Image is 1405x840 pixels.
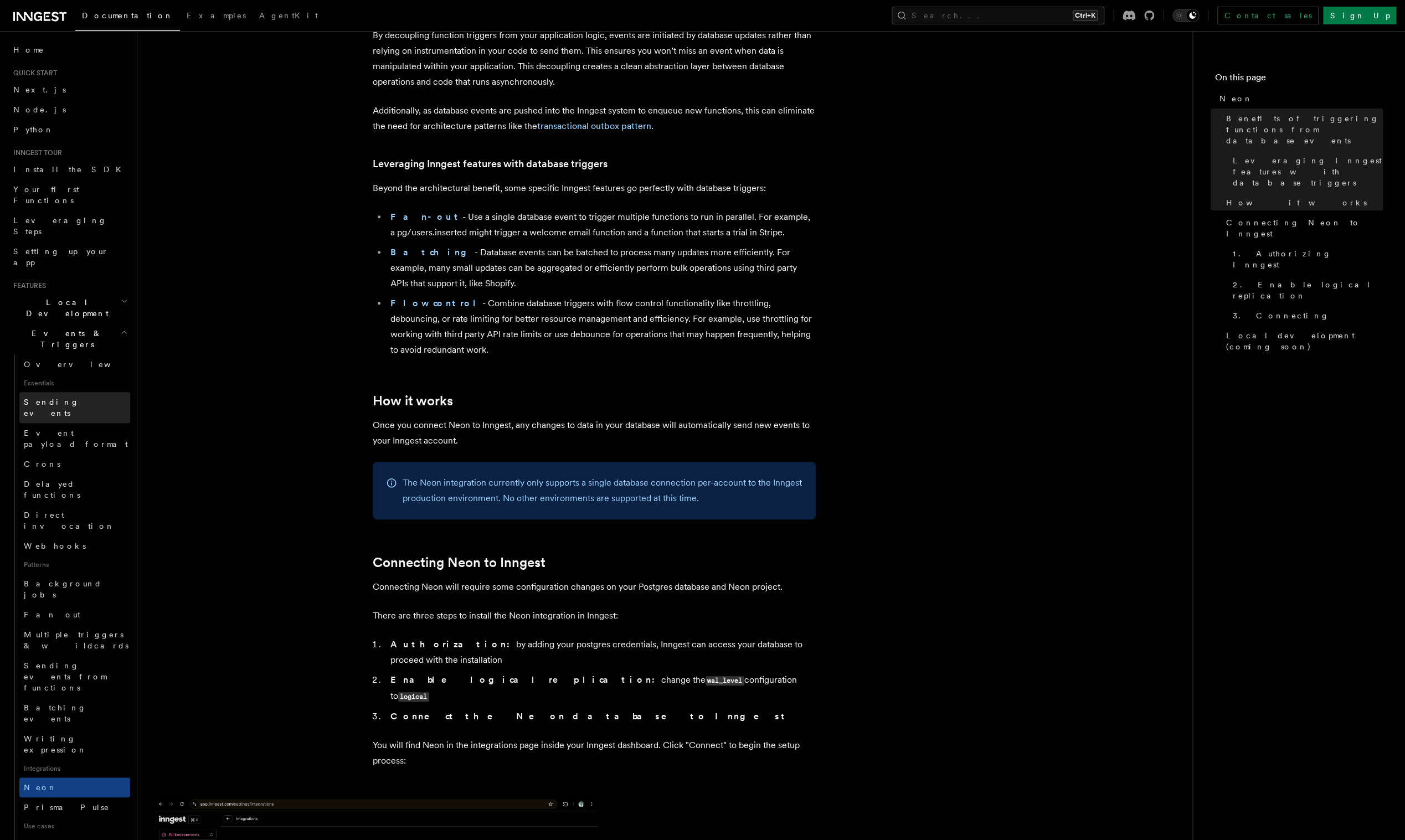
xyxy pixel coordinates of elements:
[390,674,661,685] strong: Enable logical replication:
[9,297,121,319] span: Local Development
[9,159,130,179] a: Install the SDK
[1228,306,1383,326] a: 3. Connecting
[373,608,816,623] p: There are three steps to install the Neon integration in Inngest:
[9,179,130,210] a: Your first Functions
[373,418,816,449] p: Once you connect Neon to Inngest, any changes to data in your database will automatically send ne...
[19,625,130,656] a: Multiple triggers & wildcards
[1226,197,1367,208] span: How it works
[24,511,115,530] span: Direct invocation
[24,429,128,449] span: Event payload format
[19,536,130,556] a: Webhooks
[19,760,130,777] span: Integrations
[19,454,130,474] a: Crons
[9,292,130,323] button: Local Development
[1217,7,1319,24] a: Contact sales
[1215,71,1383,89] h4: On this page
[1228,244,1383,275] a: 1. Authorizing Inngest
[373,156,608,172] a: Leveraging Inngest features with database triggers
[13,216,107,236] span: Leveraging Steps
[1226,217,1383,239] span: Connecting Neon to Inngest
[1222,326,1383,357] a: Local development (coming soon)
[19,656,130,698] a: Sending events from functions
[19,423,130,454] a: Event payload format
[24,460,60,468] span: Crons
[19,797,130,817] a: Prisma Pulse
[24,398,79,418] span: Sending events
[398,692,429,702] code: logical
[387,672,816,704] li: change the configuration to
[13,85,66,94] span: Next.js
[1323,7,1396,24] a: Sign Up
[13,185,79,205] span: Your first Functions
[387,637,816,668] li: by adding your postgres credentials, Inngest can access your database to proceed with the install...
[9,120,130,140] a: Python
[253,3,325,30] a: AgentKit
[24,783,57,792] span: Neon
[19,729,130,760] a: Writing expression
[24,630,128,650] span: Multiple triggers & wildcards
[1226,113,1383,146] span: Benefits of triggering functions from database events
[19,505,130,536] a: Direct invocation
[373,738,816,769] p: You will find Neon in the integrations page inside your Inngest dashboard. Click "Connect" to beg...
[1233,248,1383,270] span: 1. Authorizing Inngest
[19,374,130,392] span: Essentials
[19,474,130,505] a: Delayed functions
[537,121,651,131] a: transactional outbox pattern
[1233,155,1383,188] span: Leveraging Inngest features with database triggers
[19,354,130,374] a: Overview
[9,80,130,100] a: Next.js
[24,480,80,499] span: Delayed functions
[1226,330,1383,352] span: Local development (coming soon)
[390,711,789,722] strong: Connect the Neon database to Inngest
[180,3,253,30] a: Examples
[1222,193,1383,213] a: How it works
[24,360,138,369] span: Overview
[13,105,66,114] span: Node.js
[13,165,128,174] span: Install the SDK
[1222,109,1383,151] a: Benefits of triggering functions from database events
[1215,89,1383,109] a: Neon
[19,392,130,423] a: Sending events
[1228,151,1383,193] a: Leveraging Inngest features with database triggers
[13,125,54,134] span: Python
[706,676,744,686] code: wal_level
[24,579,102,599] span: Background jobs
[19,777,130,797] a: Neon
[373,28,816,90] p: By decoupling function triggers from your application logic, events are initiated by database upd...
[24,703,86,723] span: Batching events
[387,245,816,291] li: - Database events can be batched to process many updates more efficiently. For example, many smal...
[13,44,44,55] span: Home
[19,817,130,835] span: Use cases
[187,11,246,20] span: Examples
[403,475,802,506] p: The Neon integration currently only supports a single database connection per-account to the Inng...
[390,247,475,257] a: Batching
[390,212,462,222] strong: Fan-out
[387,296,816,358] li: - Combine database triggers with flow control functionality like throttling, debouncing, or rate ...
[9,323,130,354] button: Events & Triggers
[24,803,110,812] span: Prisma Pulse
[373,555,545,570] a: Connecting Neon to Inngest
[19,574,130,605] a: Background jobs
[13,247,109,267] span: Setting up your app
[9,281,46,290] span: Features
[75,3,180,31] a: Documentation
[373,579,816,595] p: Connecting Neon will require some configuration changes on your Postgres database and Neon project.
[9,40,130,60] a: Home
[9,148,62,157] span: Inngest tour
[373,103,816,134] p: Additionally, as database events are pushed into the Inngest system to enqueue new functions, thi...
[373,393,453,409] a: How it works
[19,605,130,625] a: Fan out
[24,661,106,692] span: Sending events from functions
[390,298,482,308] a: Flow control
[892,7,1104,24] button: Search...Ctrl+K
[1219,93,1253,104] span: Neon
[82,11,173,20] span: Documentation
[1172,9,1199,22] button: Toggle dark mode
[373,181,816,196] p: Beyond the architectural benefit, some specific Inngest features go perfectly with database trigg...
[1233,279,1383,301] span: 2. Enable logical replication
[1073,10,1098,21] kbd: Ctrl+K
[387,209,816,240] li: - Use a single database event to trigger multiple functions to run in parallel. For example, a pg...
[1233,310,1329,321] span: 3. Connecting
